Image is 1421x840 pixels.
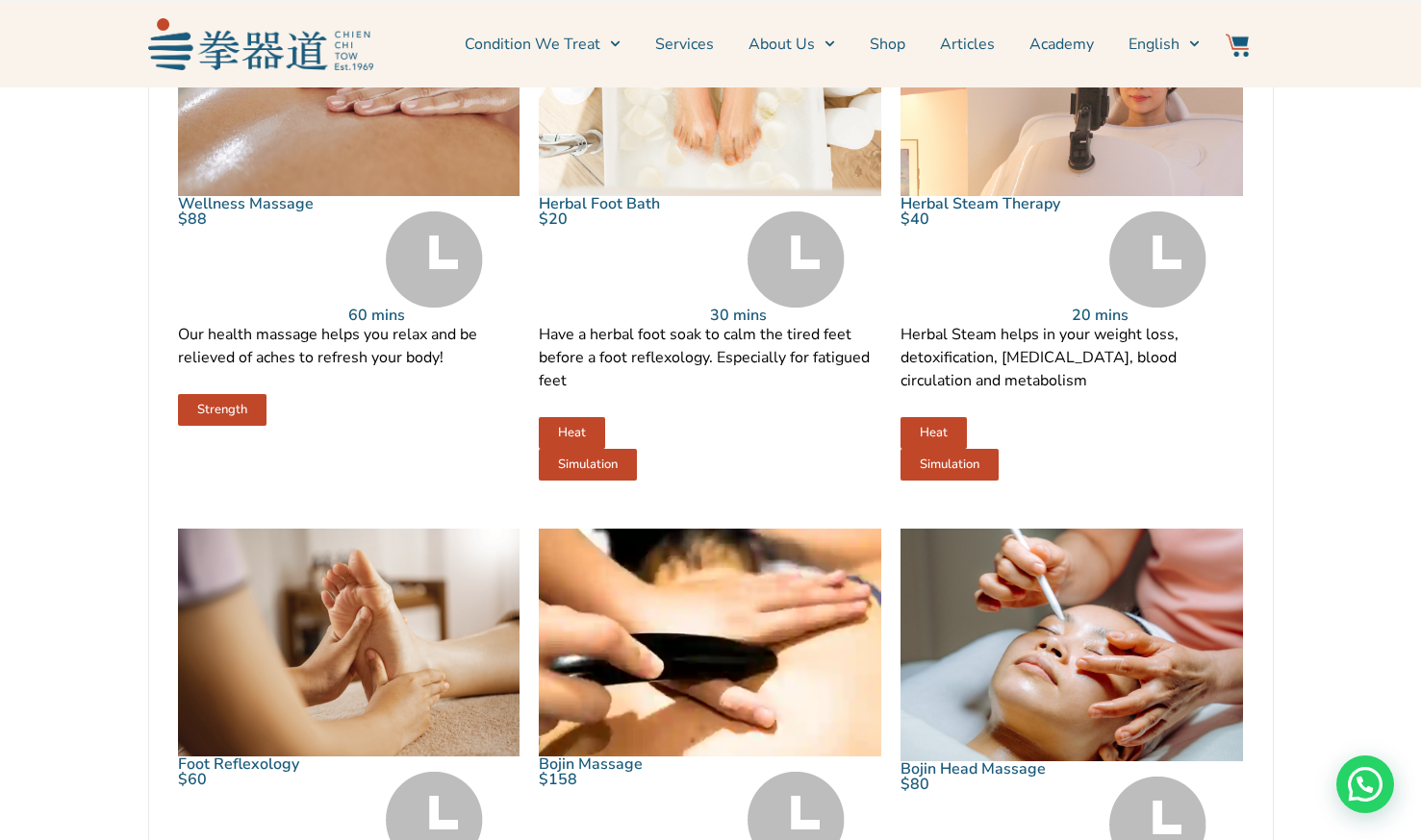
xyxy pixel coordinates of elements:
[920,458,979,471] span: Simulation
[870,20,905,68] a: Shop
[901,211,1072,227] p: $40
[558,458,618,471] span: Simulation
[901,417,967,449] a: Heat
[940,20,995,68] a: Articles
[901,193,1060,214] a: Herbal Steam Therapy
[710,308,881,323] p: 30 mins
[178,754,299,775] a: Foot Reflexology
[197,404,247,416] span: Strength
[539,323,881,392] p: Have a herbal foot soak to calm the tired feet before a foot reflexology. Especially for fatigued...
[465,20,621,68] a: Condition We Treat
[749,20,835,68] a: About Us
[558,427,586,439] span: Heat
[901,323,1243,392] p: Herbal Steam helps in your weight loss, detoxification, [MEDICAL_DATA], blood circulation and met...
[748,211,845,308] img: Time Grey
[901,758,1046,779] a: Bojin Head Massage
[1129,33,1180,56] span: English
[539,449,637,481] a: Simulation
[901,449,999,481] a: Simulation
[1029,20,1094,68] a: Academy
[178,323,520,369] p: Our health massage helps you relax and be relieved of aches to refresh your body!
[539,193,660,214] a: Herbal Foot Bath
[178,211,349,227] p: $88
[539,211,710,227] p: $20
[920,427,948,439] span: Heat
[178,394,266,426] a: Strength
[386,211,483,308] img: Time Grey
[539,772,710,787] p: $158
[178,772,349,787] p: $60
[1072,308,1243,323] p: 20 mins
[539,754,643,775] a: Bojin Massage
[901,777,1072,792] p: $80
[178,193,314,214] a: Wellness Massage
[1226,34,1249,57] img: Website Icon-03
[348,308,520,323] p: 60 mins
[539,417,605,449] a: Heat
[383,20,1201,68] nav: Menu
[1129,20,1200,68] a: English
[1109,211,1206,308] img: Time Grey
[655,20,714,68] a: Services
